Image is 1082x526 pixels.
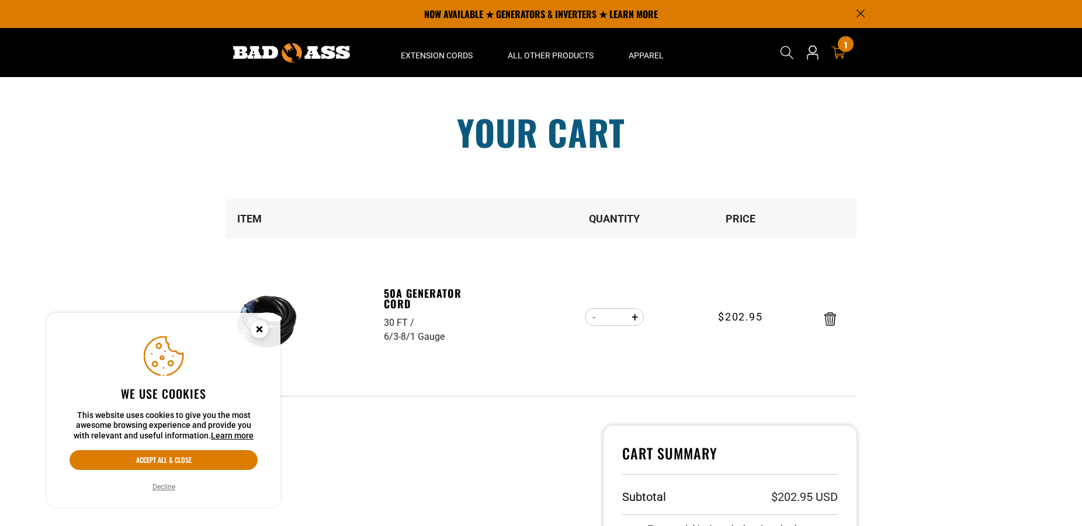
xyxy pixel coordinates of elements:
[401,50,473,61] span: Extension Cords
[778,43,796,62] summary: Search
[552,199,678,238] th: Quantity
[611,28,681,77] summary: Apparel
[844,40,847,49] span: 1
[603,307,626,327] input: Quantity for 50A Generator Cord
[718,309,762,325] span: $202.95
[230,285,304,358] img: 50A Generator Cord
[226,199,383,238] th: Item
[149,481,179,493] button: Decline
[383,28,490,77] summary: Extension Cords
[384,316,417,330] div: 30 FT
[233,43,350,62] img: Bad Ass Extension Cords
[771,491,838,503] p: $202.95 USD
[217,114,865,149] h1: Your cart
[622,491,666,503] h3: Subtotal
[70,450,258,470] button: Accept all & close
[70,410,258,441] p: This website uses cookies to give you the most awesome browsing experience and provide you with r...
[384,288,464,309] a: 50A Generator Cord
[384,330,445,344] div: 6/3-8/1 Gauge
[824,315,836,323] a: Remove 50A Generator Cord - 30 FT / 6/3-8/1 Gauge
[678,199,804,238] th: Price
[211,431,254,440] a: Learn more
[629,50,664,61] span: Apparel
[47,313,280,508] aside: Cookie Consent
[508,50,594,61] span: All Other Products
[490,28,611,77] summary: All Other Products
[70,386,258,401] h2: We use cookies
[622,444,838,475] h4: Cart Summary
